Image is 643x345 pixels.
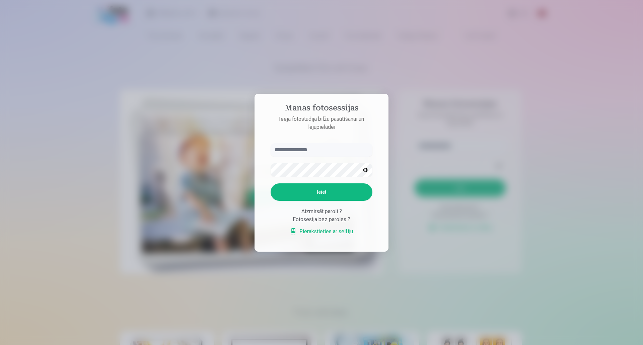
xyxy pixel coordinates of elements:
[271,183,372,201] button: Ieiet
[290,228,353,236] a: Pierakstieties ar selfiju
[271,215,372,224] div: Fotosesija bez paroles ?
[264,103,379,115] h4: Manas fotosessijas
[264,115,379,131] p: Ieeja fotostudijā bilžu pasūtīšanai un lejupielādei
[271,207,372,215] div: Aizmirsāt paroli ?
